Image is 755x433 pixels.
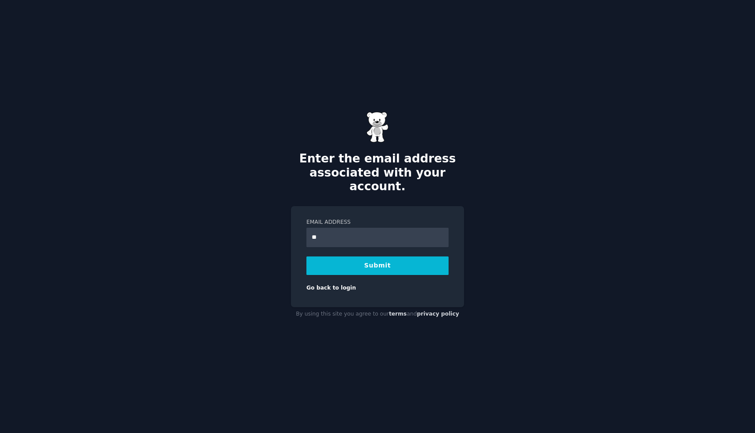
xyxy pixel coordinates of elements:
div: By using this site you agree to our and [291,307,464,321]
a: privacy policy [417,311,459,317]
label: Email Address [306,218,449,226]
a: Go back to login [306,285,356,291]
img: Gummy Bear [366,112,389,143]
a: terms [389,311,407,317]
button: Submit [306,256,449,275]
h2: Enter the email address associated with your account. [291,152,464,194]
